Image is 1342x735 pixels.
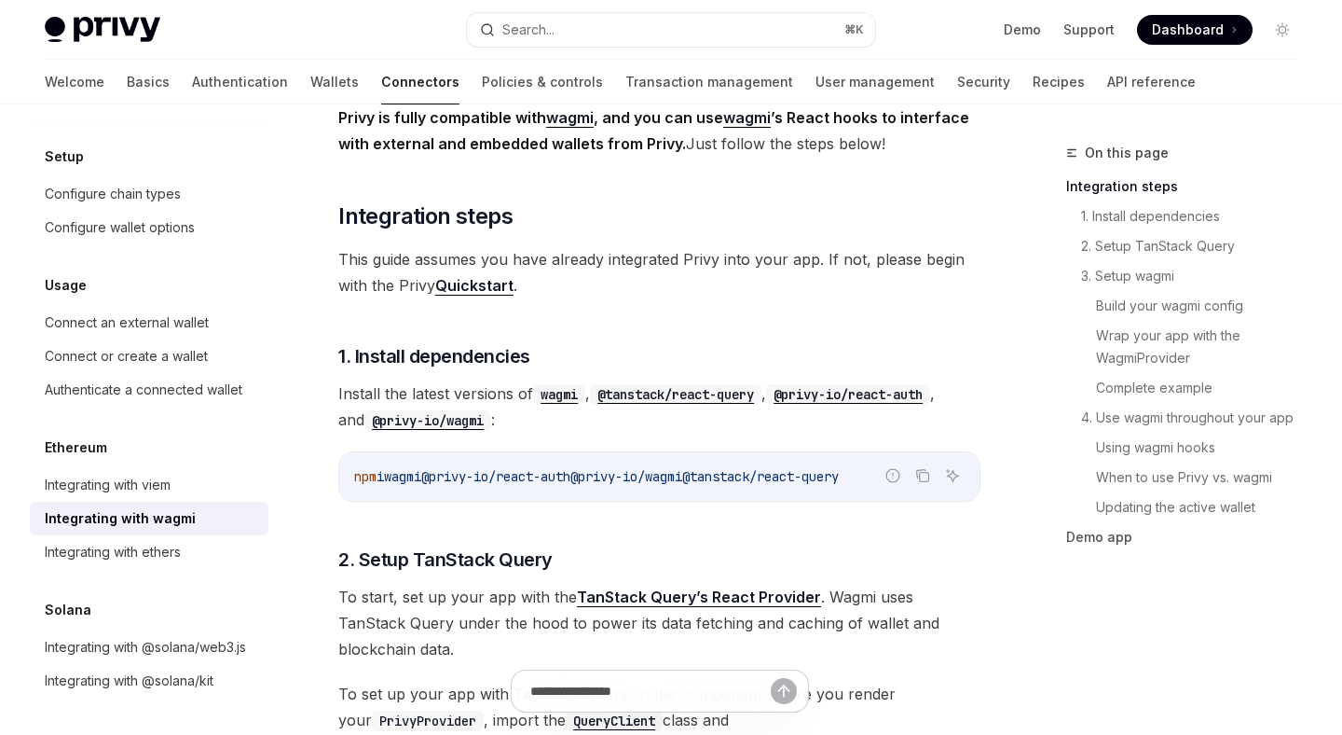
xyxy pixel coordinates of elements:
[354,468,377,485] span: npm
[957,60,1010,104] a: Security
[338,201,513,231] span: Integration steps
[338,584,980,662] span: To start, set up your app with the . Wagmi uses TanStack Query under the hood to power its data f...
[1137,15,1253,45] a: Dashboard
[1033,60,1085,104] a: Recipes
[1096,463,1312,492] a: When to use Privy vs. wagmi
[766,384,930,405] code: @privy-io/react-auth
[1081,201,1312,231] a: 1. Install dependencies
[45,274,87,297] h5: Usage
[771,678,797,704] button: Send message
[723,108,771,128] a: wagmi
[1096,291,1312,321] a: Build your wagmi config
[30,664,268,698] a: Integrating with @solana/kit
[1063,21,1115,39] a: Support
[45,670,213,692] div: Integrating with @solana/kit
[577,588,821,607] a: TanStack Query’s React Provider
[1085,142,1169,164] span: On this page
[1081,403,1312,433] a: 4. Use wagmi throughout your app
[45,379,242,401] div: Authenticate a connected wallet
[30,211,268,244] a: Configure wallet options
[45,636,246,659] div: Integrating with @solana/web3.js
[1107,60,1196,104] a: API reference
[45,146,84,168] h5: Setup
[1096,492,1312,522] a: Updating the active wallet
[30,177,268,211] a: Configure chain types
[546,108,594,128] a: wagmi
[766,384,930,403] a: @privy-io/react-auth
[45,216,195,239] div: Configure wallet options
[30,340,268,373] a: Connect or create a wallet
[911,464,935,488] button: Copy the contents from the code block
[45,183,181,205] div: Configure chain types
[192,60,288,104] a: Authentication
[381,60,459,104] a: Connectors
[1066,522,1312,552] a: Demo app
[338,547,553,573] span: 2. Setup TanStack Query
[435,276,514,296] a: Quickstart
[338,246,980,298] span: This guide assumes you have already integrated Privy into your app. If not, please begin with the...
[30,631,268,664] a: Integrating with @solana/web3.js
[1004,21,1041,39] a: Demo
[45,17,160,43] img: light logo
[590,384,761,403] a: @tanstack/react-query
[533,384,585,405] code: wagmi
[940,464,965,488] button: Ask AI
[338,108,969,153] strong: Privy is fully compatible with , and you can use ’s React hooks to interface with external and em...
[384,468,421,485] span: wagmi
[1096,433,1312,463] a: Using wagmi hooks
[1096,321,1312,373] a: Wrap your app with the WagmiProvider
[364,410,491,431] code: @privy-io/wagmi
[1267,15,1297,45] button: Toggle dark mode
[625,60,793,104] a: Transaction management
[30,535,268,569] a: Integrating with ethers
[1096,373,1312,403] a: Complete example
[45,312,209,334] div: Connect an external wallet
[30,306,268,340] a: Connect an external wallet
[338,381,980,433] span: Install the latest versions of , , , and :
[338,343,530,369] span: 1. Install dependencies
[338,104,980,157] span: Just follow the steps below!
[467,13,874,47] button: Search...⌘K
[590,384,761,405] code: @tanstack/react-query
[30,468,268,502] a: Integrating with viem
[682,468,839,485] span: @tanstack/react-query
[482,60,603,104] a: Policies & controls
[881,464,905,488] button: Report incorrect code
[45,541,181,563] div: Integrating with ethers
[502,19,555,41] div: Search...
[364,410,491,429] a: @privy-io/wagmi
[310,60,359,104] a: Wallets
[1081,261,1312,291] a: 3. Setup wagmi
[1081,231,1312,261] a: 2. Setup TanStack Query
[45,60,104,104] a: Welcome
[533,384,585,403] a: wagmi
[815,60,935,104] a: User management
[127,60,170,104] a: Basics
[1152,21,1224,39] span: Dashboard
[45,345,208,367] div: Connect or create a wallet
[1066,172,1312,201] a: Integration steps
[844,22,864,37] span: ⌘ K
[45,507,196,530] div: Integrating with wagmi
[45,437,107,459] h5: Ethereum
[421,468,570,485] span: @privy-io/react-auth
[377,468,384,485] span: i
[45,599,91,621] h5: Solana
[45,474,171,496] div: Integrating with viem
[30,373,268,407] a: Authenticate a connected wallet
[30,502,268,535] a: Integrating with wagmi
[570,468,682,485] span: @privy-io/wagmi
